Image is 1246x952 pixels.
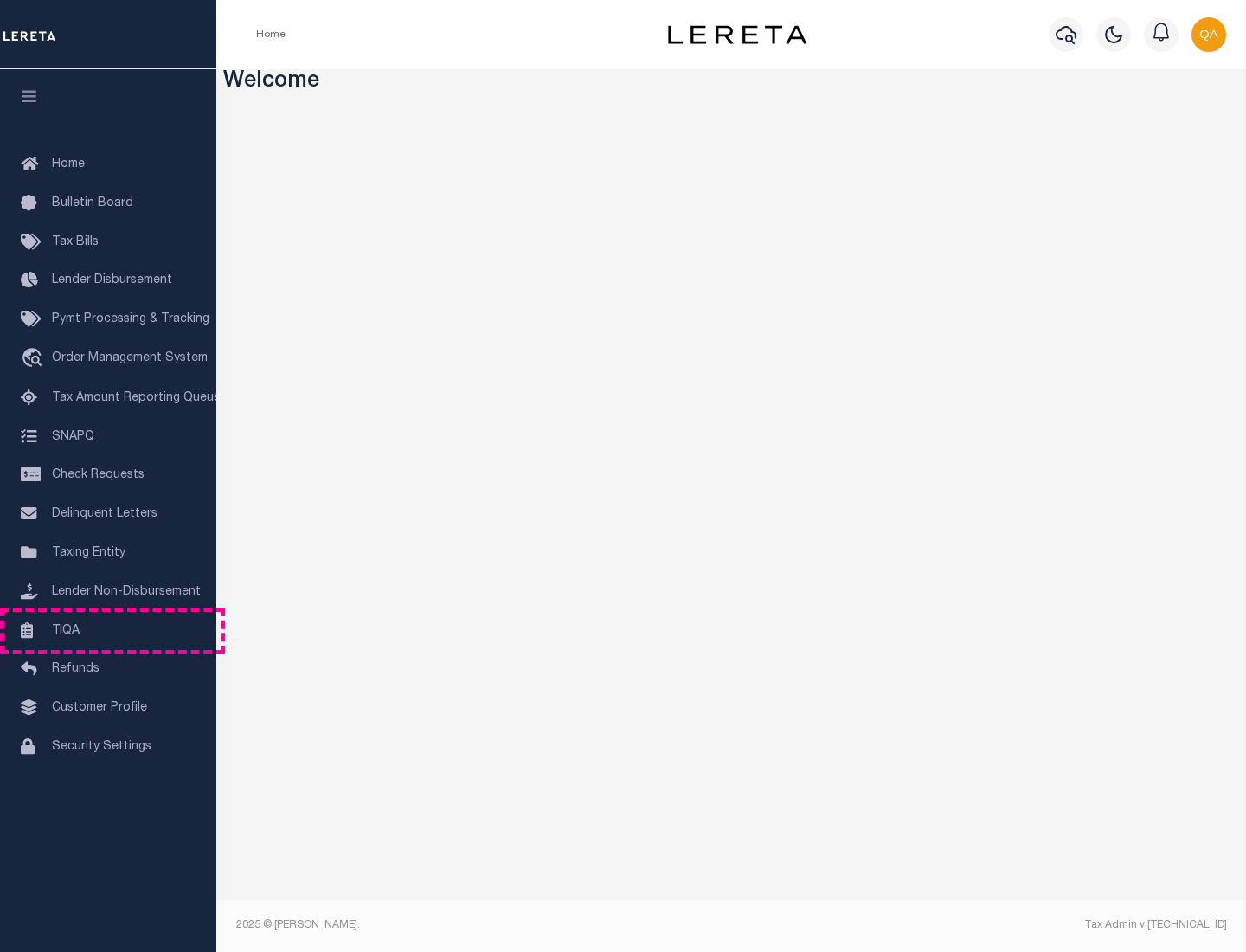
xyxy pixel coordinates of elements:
[52,741,151,753] span: Security Settings
[52,508,157,520] span: Delinquent Letters
[52,663,100,675] span: Refunds
[52,624,80,636] span: TIQA
[52,547,125,559] span: Taxing Entity
[52,586,201,598] span: Lender Non-Disbursement
[52,158,85,170] span: Home
[52,469,145,481] span: Check Requests
[52,274,172,286] span: Lender Disbursement
[52,430,94,442] span: SNAPQ
[668,25,806,44] img: logo-dark.svg
[1191,17,1226,52] img: svg+xml;base64,PHN2ZyB4bWxucz0iaHR0cDovL3d3dy53My5vcmcvMjAwMC9zdmciIHBvaW50ZXItZXZlbnRzPSJub25lIi...
[52,702,147,714] span: Customer Profile
[52,352,208,364] span: Order Management System
[52,197,133,209] span: Bulletin Board
[21,348,48,370] i: travel_explore
[256,27,286,42] li: Home
[223,69,1240,96] h3: Welcome
[52,236,99,248] span: Tax Bills
[744,917,1227,933] div: Tax Admin v.[TECHNICAL_ID]
[223,917,732,933] div: 2025 © [PERSON_NAME].
[52,313,209,325] span: Pymt Processing & Tracking
[52,392,221,404] span: Tax Amount Reporting Queue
